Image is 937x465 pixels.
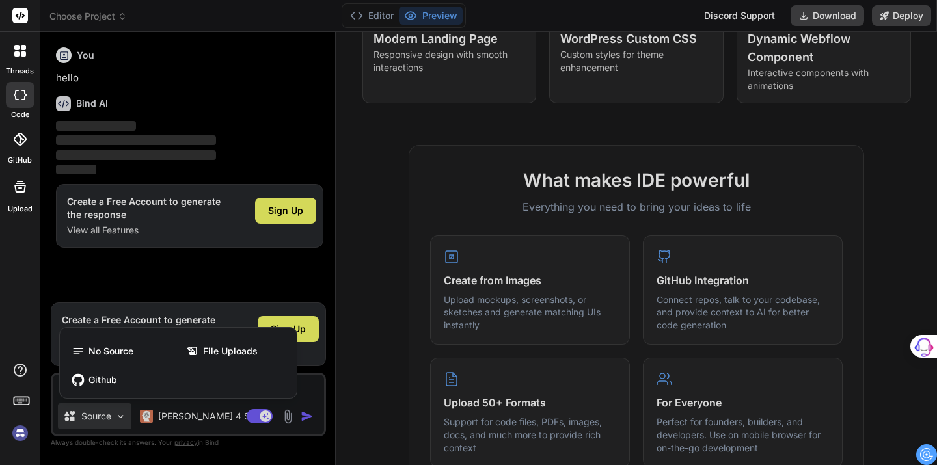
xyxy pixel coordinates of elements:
span: File Uploads [203,345,258,358]
span: Github [88,373,117,386]
img: signin [9,422,31,444]
label: code [11,109,29,120]
label: GitHub [8,155,32,166]
label: threads [6,66,34,77]
label: Upload [8,204,33,215]
span: No Source [88,345,133,358]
